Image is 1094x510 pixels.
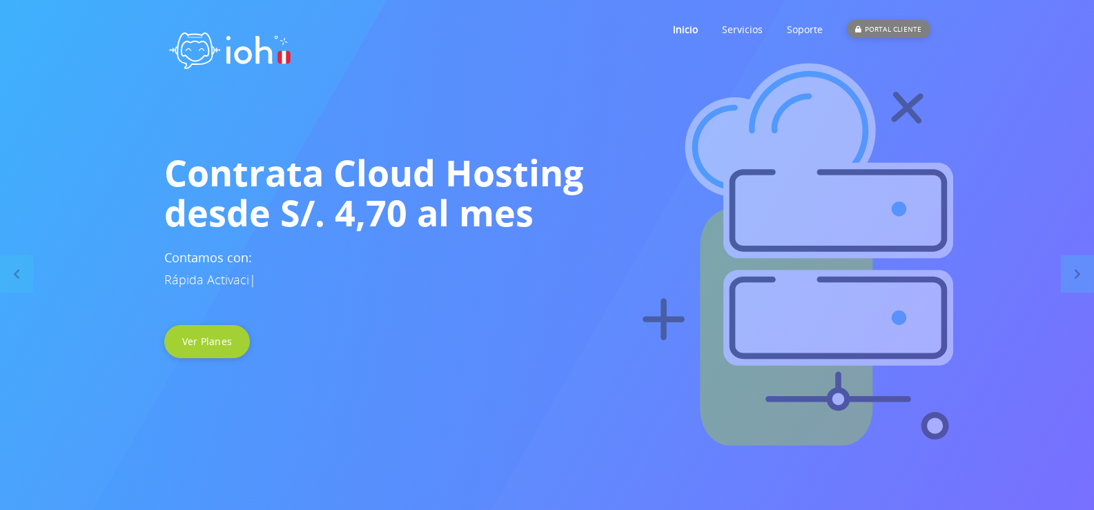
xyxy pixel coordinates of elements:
h1: Contrata Cloud Hosting desde S/. 4,70 al mes [164,153,930,233]
div: PORTAL CLIENTE [847,20,930,38]
a: Inicio [673,2,698,57]
span: | [249,271,256,288]
a: Servicios [722,2,763,57]
h3: Contamos con: [164,246,930,291]
img: logo ioh [164,17,295,79]
a: Ver Planes [164,325,251,358]
span: Rápida Activaci [164,271,249,288]
a: PORTAL CLIENTE [847,2,930,57]
a: Soporte [787,2,823,57]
